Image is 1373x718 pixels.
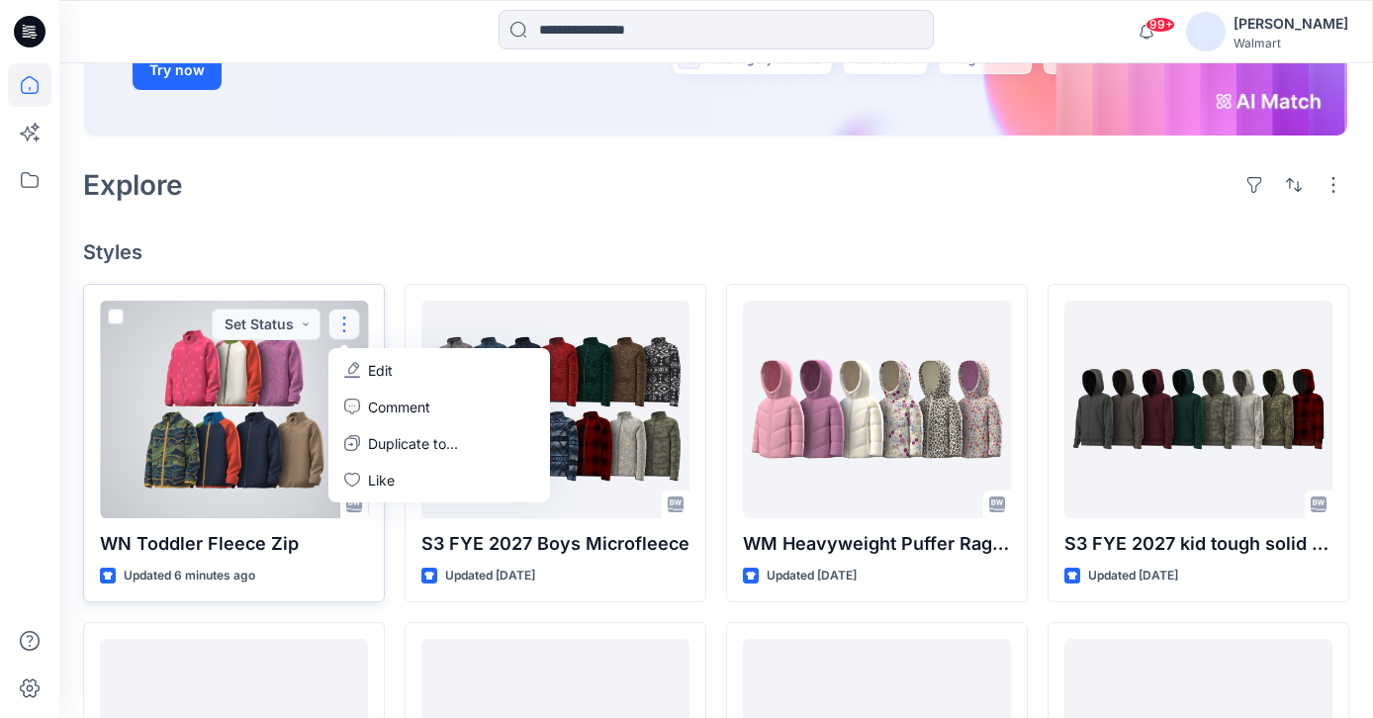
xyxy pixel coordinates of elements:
[743,301,1011,518] a: WM Heavyweight Puffer Raglan 09.15.25
[445,566,535,586] p: Updated [DATE]
[83,169,183,201] h2: Explore
[368,397,430,417] p: Comment
[767,566,857,586] p: Updated [DATE]
[124,566,255,586] p: Updated 6 minutes ago
[100,530,368,558] p: WN Toddler Fleece Zip
[133,50,222,90] button: Try now
[421,530,689,558] p: S3 FYE 2027 Boys Microfleece
[1064,530,1332,558] p: S3 FYE 2027 kid tough solid and print
[332,352,546,389] a: Edit
[83,240,1349,264] h4: Styles
[368,433,458,454] p: Duplicate to...
[1145,17,1175,33] span: 99+
[1064,301,1332,518] a: S3 FYE 2027 kid tough solid and print
[743,530,1011,558] p: WM Heavyweight Puffer Raglan [DATE]
[100,301,368,518] a: WN Toddler Fleece Zip
[1186,12,1226,51] img: avatar
[368,360,393,381] p: Edit
[1234,12,1348,36] div: [PERSON_NAME]
[368,470,395,491] p: Like
[1088,566,1178,586] p: Updated [DATE]
[421,301,689,518] a: S3 FYE 2027 Boys Microfleece
[1234,36,1348,50] div: Walmart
